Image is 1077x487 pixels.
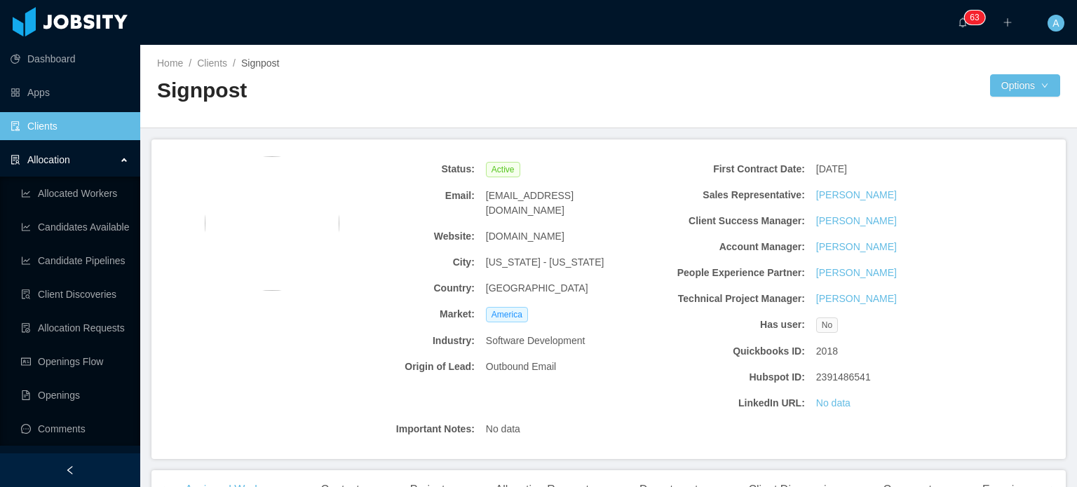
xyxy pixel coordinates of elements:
b: First Contract Date: [651,162,805,177]
span: Signpost [241,57,279,69]
b: Sales Representative: [651,188,805,203]
b: Quickbooks ID: [651,344,805,359]
a: icon: appstoreApps [11,78,129,107]
b: Has user: [651,317,805,332]
span: [DOMAIN_NAME] [486,229,564,244]
a: icon: file-doneAllocation Requests [21,314,129,342]
span: / [233,57,236,69]
b: LinkedIn URL: [651,396,805,411]
span: America [486,307,528,322]
a: icon: messageComments [21,415,129,443]
img: b9463590-da47-11e9-bf70-4be58c1a47b4_5e62a497af258-400w.png [205,156,339,291]
span: Software Development [486,334,585,348]
i: icon: plus [1003,18,1012,27]
b: People Experience Partner: [651,266,805,280]
a: icon: line-chartCandidates Available [21,213,129,241]
a: icon: file-searchClient Discoveries [21,280,129,308]
span: No [816,317,838,333]
a: Clients [197,57,227,69]
span: A [1052,15,1059,32]
sup: 63 [964,11,984,25]
a: icon: line-chartCandidate Pipelines [21,247,129,275]
a: icon: file-textOpenings [21,381,129,409]
span: Allocation [27,154,70,165]
a: [PERSON_NAME] [816,240,897,254]
b: Hubspot ID: [651,370,805,385]
b: Market: [320,307,475,322]
p: 6 [970,11,975,25]
b: Account Manager: [651,240,805,254]
span: Outbound Email [486,359,556,374]
span: 2018 [816,344,838,359]
span: [EMAIL_ADDRESS][DOMAIN_NAME] [486,188,640,218]
a: Home [157,57,183,69]
a: [PERSON_NAME] [816,266,897,280]
b: Email: [320,188,475,203]
p: 3 [975,11,980,25]
b: Important Notes: [320,422,475,437]
h2: Signpost [157,76,609,105]
a: [PERSON_NAME] [816,214,897,228]
b: Client Success Manager: [651,214,805,228]
i: icon: solution [11,155,20,165]
a: icon: robot [11,448,129,476]
div: [DATE] [811,156,976,182]
a: icon: line-chartAllocated Workers [21,179,129,207]
a: icon: pie-chartDashboard [11,45,129,73]
b: City: [320,255,475,270]
span: [US_STATE] - [US_STATE] [486,255,604,270]
b: Origin of Lead: [320,359,475,374]
a: [PERSON_NAME] [816,188,897,203]
i: icon: bell [958,18,968,27]
b: Website: [320,229,475,244]
span: No data [486,422,520,437]
span: / [189,57,191,69]
a: [PERSON_NAME] [816,291,897,306]
span: 2391486541 [816,370,871,385]
button: Optionsicon: down [990,74,1060,97]
a: icon: auditClients [11,112,129,140]
a: icon: idcardOpenings Flow [21,348,129,376]
span: [GEOGRAPHIC_DATA] [486,281,588,296]
span: Active [486,162,520,177]
b: Country: [320,281,475,296]
b: Technical Project Manager: [651,291,805,306]
b: Industry: [320,334,475,348]
b: Status: [320,162,475,177]
a: No data [816,396,851,411]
